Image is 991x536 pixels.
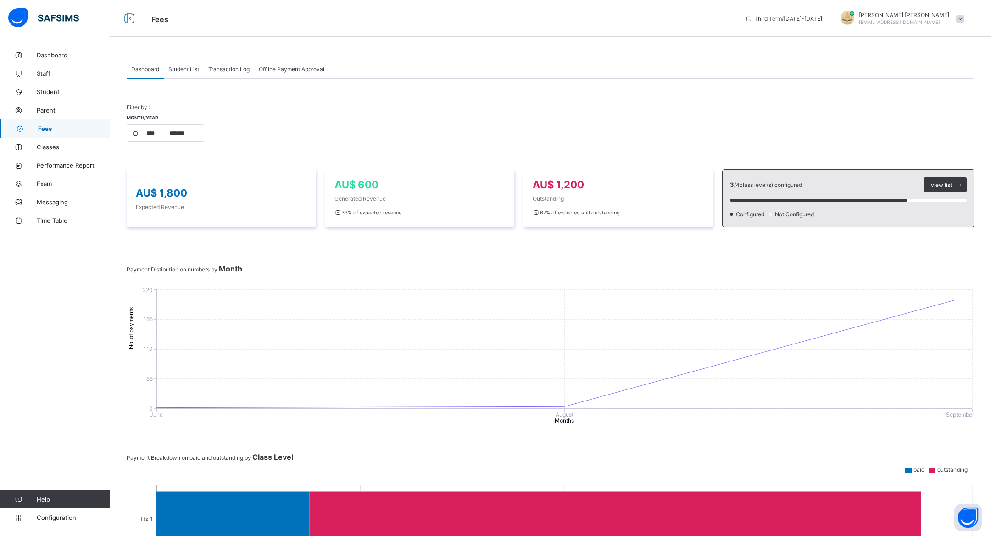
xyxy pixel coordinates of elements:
[734,181,802,188] span: / 4 class level(s) configured
[38,125,110,132] span: Fees
[136,187,187,199] span: AU$ 1,800
[556,411,573,418] tspan: August
[954,504,982,531] button: Open asap
[144,316,153,322] tspan: 165
[37,88,110,96] span: Student
[913,466,924,473] span: paid
[131,66,159,73] span: Dashboard
[127,454,293,461] span: Payment Breakdown on paid and outstanding by
[168,66,199,73] span: Student List
[859,11,949,18] span: [PERSON_NAME] [PERSON_NAME]
[252,452,293,462] span: Class Level
[533,195,704,202] span: Outstanding
[37,198,110,206] span: Messaging
[937,466,968,473] span: outstanding
[931,181,952,188] span: view list
[37,70,110,77] span: Staff
[831,11,969,26] div: MOHAMEDMOHAMED
[208,66,250,73] span: Transaction Log
[555,417,574,424] tspan: Months
[138,515,153,522] tspan: Hifz 1
[37,143,110,151] span: Classes
[146,375,153,382] tspan: 55
[127,115,158,120] span: Month/Year
[859,19,940,25] span: [EMAIL_ADDRESS][DOMAIN_NAME]
[334,209,401,216] span: 33 % of expected revenue
[8,8,79,28] img: safsims
[37,217,110,224] span: Time Table
[334,195,506,202] span: Generated Revenue
[128,307,134,349] tspan: No. of payments
[144,345,153,352] tspan: 110
[533,179,584,191] span: AU$ 1,200
[774,211,817,218] span: Not Configured
[334,179,379,191] span: AU$ 600
[219,264,242,273] span: Month
[150,411,163,418] tspan: June
[37,514,110,521] span: Configuration
[946,411,974,418] tspan: September
[149,405,153,412] tspan: 0
[136,203,307,210] span: Expected Revenue
[127,266,242,273] span: Payment Distibution on numbers by
[37,496,110,503] span: Help
[127,104,150,111] span: Filter by :
[745,15,822,22] span: session/term information
[37,162,110,169] span: Performance Report
[37,180,110,187] span: Exam
[259,66,324,73] span: Offline Payment Approval
[37,51,110,59] span: Dashboard
[143,287,153,293] tspan: 220
[533,209,619,216] span: 67 % of expected still outstanding
[730,181,734,188] span: 3
[735,211,767,218] span: Configured
[37,107,110,114] span: Parent
[151,15,168,24] span: Fees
